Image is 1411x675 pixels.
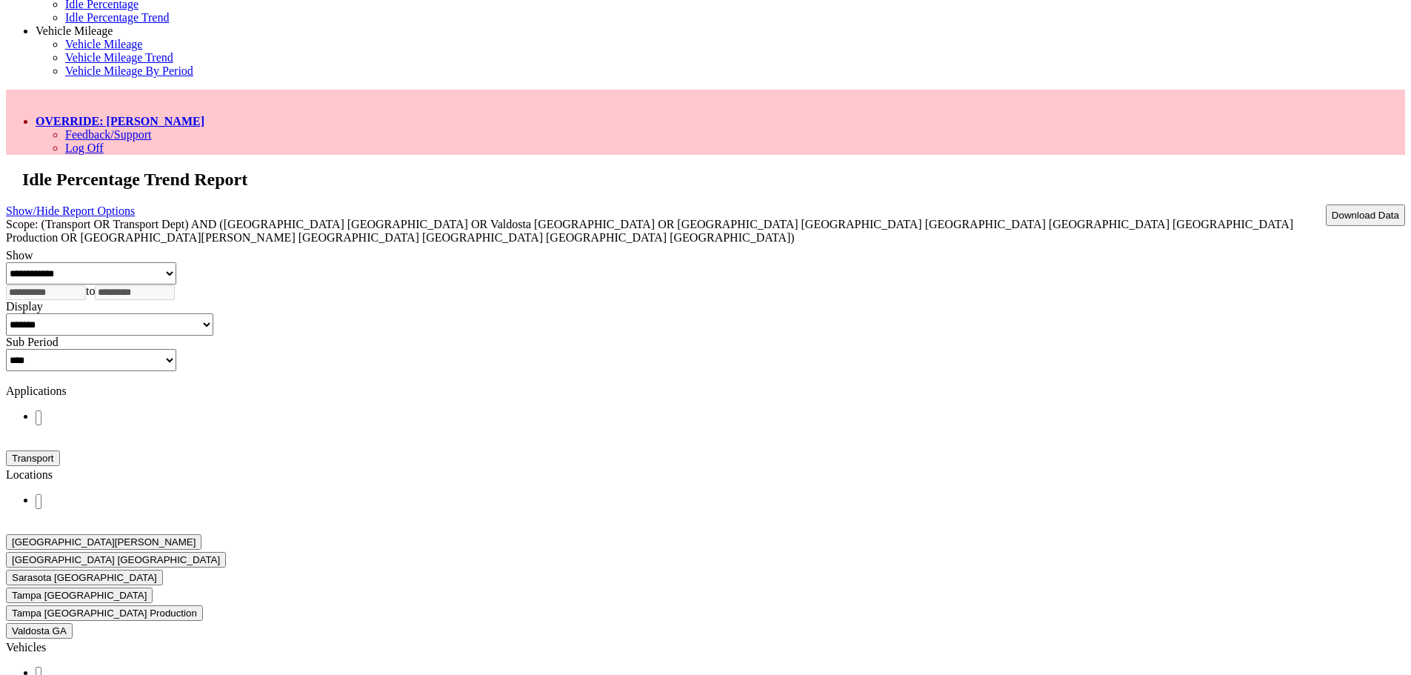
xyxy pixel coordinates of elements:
a: Vehicle Mileage [36,24,113,37]
a: Feedback/Support [65,128,151,141]
label: Locations [6,468,53,481]
button: Transport [6,450,60,466]
span: to [86,285,95,297]
a: Vehicle Mileage Trend [65,51,173,64]
a: Idle Percentage Trend [65,11,169,24]
a: Show/Hide Report Options [6,201,135,221]
h2: Idle Percentage Trend Report [22,170,1405,190]
label: Show [6,249,33,262]
a: Vehicle Mileage [65,38,142,50]
label: Sub Period [6,336,59,348]
button: [GEOGRAPHIC_DATA] [GEOGRAPHIC_DATA] [6,552,226,568]
label: Display [6,300,43,313]
button: Tampa [GEOGRAPHIC_DATA] Production [6,605,203,621]
button: Valdosta GA [6,623,73,639]
label: Vehicles [6,641,46,654]
a: OVERRIDE: [PERSON_NAME] [36,115,204,127]
button: Download Data [1326,205,1405,226]
a: Log Off [65,142,104,154]
button: Tampa [GEOGRAPHIC_DATA] [6,588,153,603]
button: [GEOGRAPHIC_DATA][PERSON_NAME] [6,534,201,550]
span: Scope: (Transport OR Transport Dept) AND ([GEOGRAPHIC_DATA] [GEOGRAPHIC_DATA] OR Valdosta [GEOGRA... [6,218,1293,244]
button: Sarasota [GEOGRAPHIC_DATA] [6,570,163,585]
a: Vehicle Mileage By Period [65,64,193,77]
label: Applications [6,385,67,397]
